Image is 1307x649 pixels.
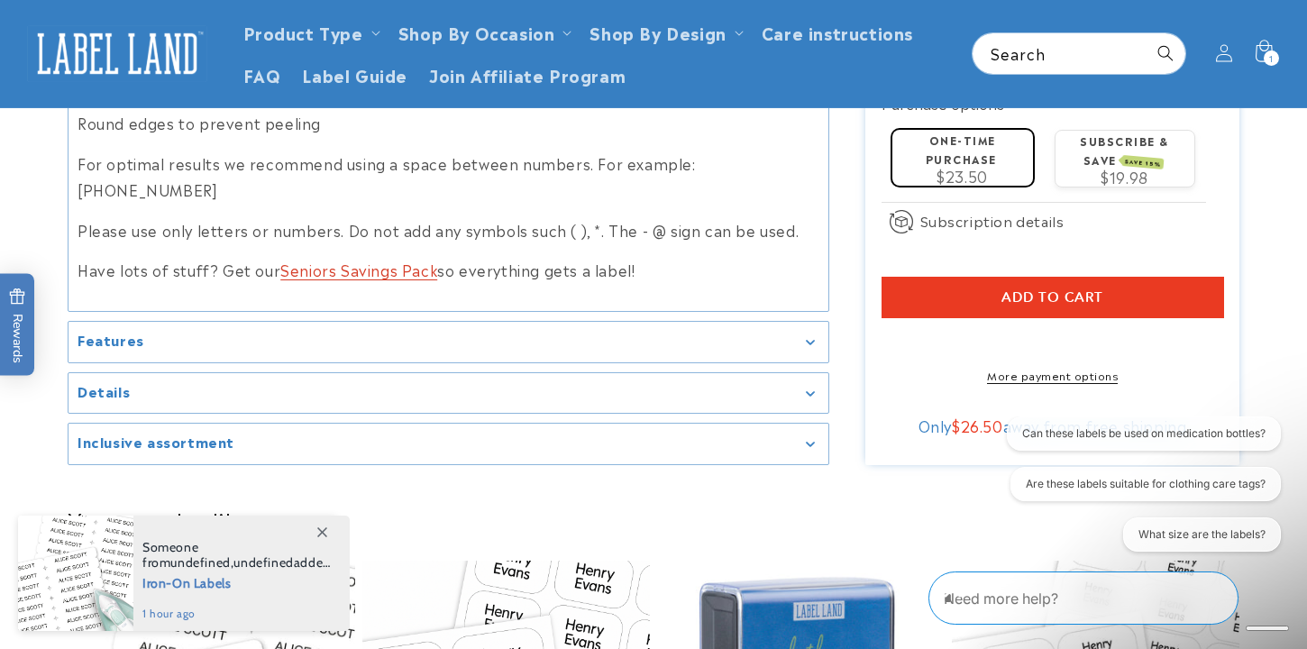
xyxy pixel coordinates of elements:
[952,415,961,436] span: $
[762,22,913,42] span: Care instructions
[69,373,828,414] summary: Details
[14,505,228,559] iframe: Sign Up via Text for Offers
[1080,133,1169,168] label: Subscribe & save
[291,53,418,96] a: Label Guide
[418,53,636,96] a: Join Affiliate Program
[142,540,331,571] span: Someone from , added this product to their cart.
[78,217,819,243] p: Please use only letters or numbers. Do not add any symbols such ( ), *. The - @ sign can be used.
[78,331,144,349] h2: Features
[233,53,292,96] a: FAQ
[69,322,828,362] summary: Features
[961,415,1003,436] span: 26.50
[280,259,437,280] a: Seniors Savings Pack
[9,288,26,363] span: Rewards
[1146,33,1185,73] button: Search
[937,164,988,186] span: $23.50
[170,554,230,571] span: undefined
[398,22,555,42] span: Shop By Occasion
[27,25,207,81] img: Label Land
[1001,288,1103,305] span: Add to cart
[78,151,819,203] p: For optimal results we recommend using a space between numbers. For example: [PHONE_NUMBER]
[1101,165,1148,187] span: $19.98
[142,606,331,622] span: 1 hour ago
[429,64,626,85] span: Join Affiliate Program
[68,506,1239,534] h2: You may also like
[1269,50,1274,66] span: 1
[78,382,130,400] h2: Details
[882,276,1224,317] button: Add to cart
[882,367,1224,383] a: More payment options
[882,416,1224,434] div: Only away from free shipping
[302,64,407,85] span: Label Guide
[928,564,1289,631] iframe: Gorgias Floating Chat
[69,424,828,464] summary: Inclusive assortment
[233,554,293,571] span: undefined
[78,110,819,136] p: Round edges to prevent peeling
[78,433,234,451] h2: Inclusive assortment
[751,11,924,53] a: Care instructions
[1121,155,1164,169] span: SAVE 15%
[243,64,281,85] span: FAQ
[243,20,363,44] a: Product Type
[233,11,388,53] summary: Product Type
[998,416,1289,568] iframe: Gorgias live chat conversation starters
[926,132,997,167] label: One-time purchase
[579,11,750,53] summary: Shop By Design
[78,257,819,283] p: Have lots of stuff? Get our so everything gets a label!
[920,210,1065,232] span: Subscription details
[590,20,726,44] a: Shop By Design
[142,571,331,593] span: Iron-On Labels
[21,19,215,88] a: Label Land
[388,11,580,53] summary: Shop By Occasion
